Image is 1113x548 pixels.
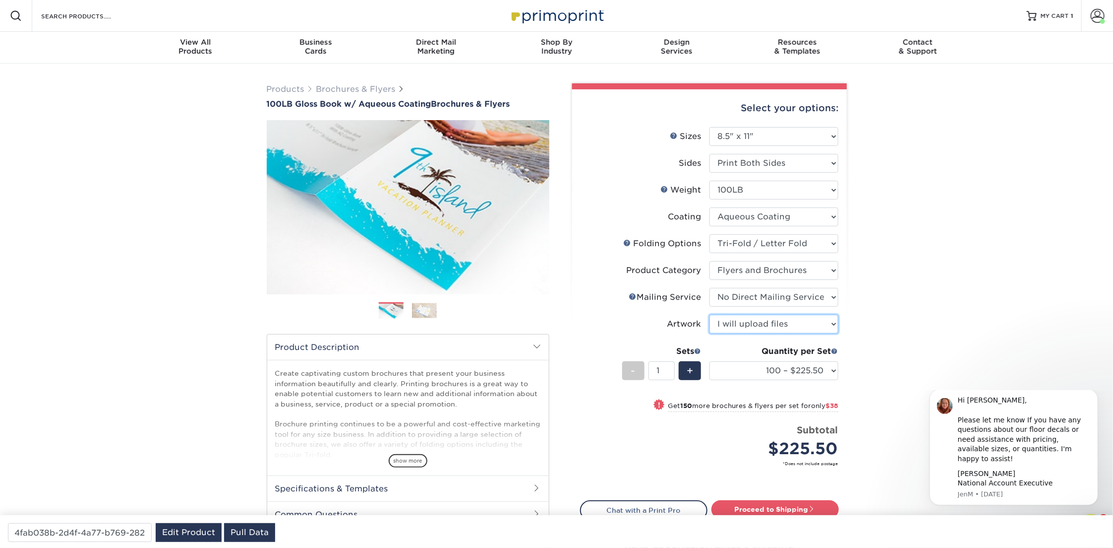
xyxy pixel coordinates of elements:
span: + [687,363,693,378]
div: Message content [43,5,176,98]
iframe: Intercom live chat [1079,514,1103,538]
div: Cards [255,38,376,56]
a: Resources& Templates [737,32,858,64]
div: Quantity per Set [709,345,838,357]
small: Get more brochures & flyers per set for [668,402,838,412]
p: Create captivating custom brochures that present your business information beautifully and clearl... [275,368,541,460]
a: Proceed to Shipping [711,500,839,518]
span: Shop By [496,38,617,47]
p: Message from JenM, sent 2d ago [43,100,176,109]
img: Brochures & Flyers 02 [412,303,437,318]
div: Hi [PERSON_NAME], Please let me know If you have any questions about our floor decals or need ass... [43,5,176,73]
a: Shop ByIndustry [496,32,617,64]
div: & Templates [737,38,858,56]
strong: Subtotal [797,424,838,435]
a: Pull Data [224,523,275,542]
div: Sets [622,345,702,357]
div: [PERSON_NAME] National Account Executive [43,79,176,98]
a: Direct MailMarketing [376,32,496,64]
span: View All [135,38,256,47]
span: 7 [1100,514,1108,522]
div: Folding Options [624,238,702,250]
div: Sizes [670,131,702,142]
div: Product Category [627,265,702,276]
iframe: Intercom notifications message [915,390,1113,511]
a: Chat with a Print Pro [580,500,707,520]
a: Brochures & Flyers [316,84,396,94]
div: Mailing Service [629,291,702,303]
a: Contact& Support [858,32,978,64]
h2: Specifications & Templates [267,476,549,501]
span: show more [389,454,427,468]
span: only [812,402,838,410]
a: BusinessCards [255,32,376,64]
div: Weight [661,184,702,196]
span: ! [658,400,660,411]
span: Business [255,38,376,47]
span: $38 [826,402,838,410]
span: - [631,363,636,378]
div: Services [617,38,737,56]
div: $225.50 [717,437,838,461]
img: Profile image for JenM [22,8,38,24]
span: Contact [858,38,978,47]
span: MY CART [1041,12,1069,20]
a: Products [267,84,304,94]
h2: Common Questions [267,501,549,527]
h2: Product Description [267,335,549,360]
a: DesignServices [617,32,737,64]
span: Design [617,38,737,47]
div: Products [135,38,256,56]
span: Direct Mail [376,38,496,47]
div: Select your options: [580,89,839,127]
div: Industry [496,38,617,56]
div: Sides [679,157,702,169]
input: SEARCH PRODUCTS..... [40,10,137,22]
img: 100LB Gloss Book<br/>w/ Aqueous Coating 01 [267,110,549,305]
div: Artwork [667,318,702,330]
a: View AllProducts [135,32,256,64]
span: Resources [737,38,858,47]
small: *Does not include postage [588,461,838,467]
div: & Support [858,38,978,56]
div: Marketing [376,38,496,56]
a: 100LB Gloss Book w/ Aqueous CoatingBrochures & Flyers [267,99,549,109]
img: Brochures & Flyers 01 [379,303,404,320]
img: Primoprint [507,5,606,26]
div: Coating [668,211,702,223]
h1: Brochures & Flyers [267,99,549,109]
strong: 150 [681,402,693,410]
a: Edit Product [156,523,222,542]
span: 1 [1071,12,1073,19]
span: 100LB Gloss Book w/ Aqueous Coating [267,99,431,109]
